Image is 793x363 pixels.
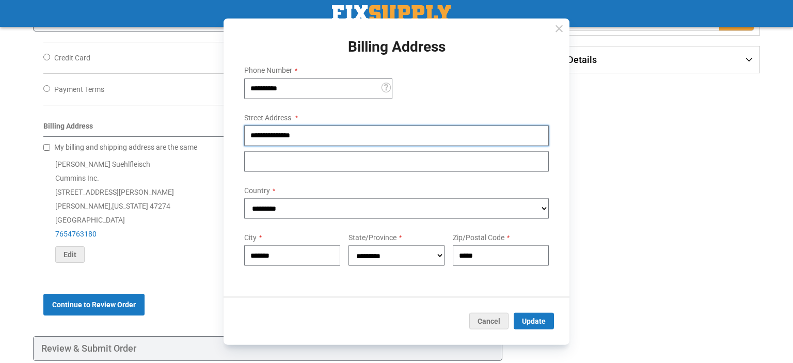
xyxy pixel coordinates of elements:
[514,313,554,329] button: Update
[43,121,492,137] div: Billing Address
[54,143,197,151] span: My billing and shipping address are the same
[55,230,97,238] a: 7654763180
[43,157,492,263] div: [PERSON_NAME] Suehlfleisch Cummins Inc. [STREET_ADDRESS][PERSON_NAME] [PERSON_NAME] , 47274 [GEOG...
[54,54,90,62] span: Credit Card
[64,250,76,259] span: Edit
[469,313,509,329] button: Cancel
[332,5,451,22] img: Fix Industrial Supply
[348,233,396,242] span: State/Province
[54,85,104,93] span: Payment Terms
[244,113,291,121] span: Street Address
[522,317,546,325] span: Update
[244,233,257,242] span: City
[244,186,270,194] span: Country
[33,336,502,361] div: Review & Submit Order
[52,301,136,309] span: Continue to Review Order
[478,317,500,325] span: Cancel
[332,5,451,22] a: store logo
[244,66,292,74] span: Phone Number
[453,233,504,242] span: Zip/Postal Code
[55,246,85,263] button: Edit
[236,39,557,55] h1: Billing Address
[43,294,145,315] button: Continue to Review Order
[112,202,148,210] span: [US_STATE]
